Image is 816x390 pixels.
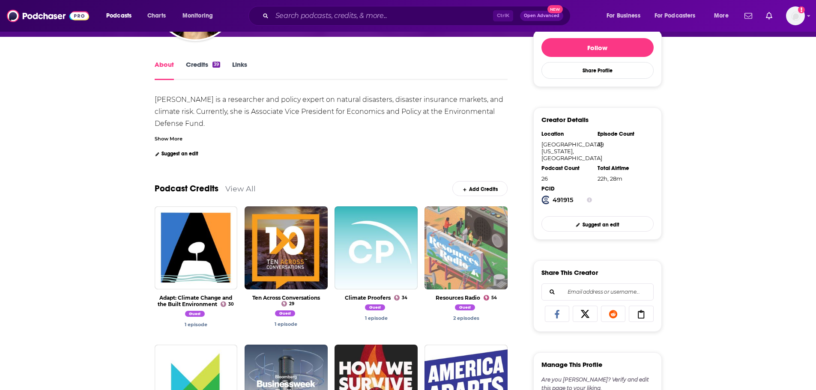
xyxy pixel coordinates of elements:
a: Resources Radio [436,295,480,301]
span: More [714,10,729,22]
a: Share on X/Twitter [573,306,598,322]
a: Show notifications dropdown [762,9,776,23]
a: Climate Proofers [345,295,391,301]
a: Ten Across Conversations [252,295,320,301]
button: Show Info [587,196,592,204]
div: [GEOGRAPHIC_DATA], [US_STATE], [GEOGRAPHIC_DATA] [541,141,592,161]
a: About [155,60,174,80]
a: Suggest an edit [541,216,654,231]
a: Add Credits [452,181,508,196]
a: Share on Facebook [545,306,570,322]
span: Guest [185,311,205,317]
h3: Share This Creator [541,268,598,277]
strong: 491915 [553,196,574,204]
button: open menu [100,9,143,23]
button: open menu [708,9,739,23]
div: [PERSON_NAME] is a researcher and policy expert on natural disasters, disaster insurance markets,... [155,95,505,247]
input: Search podcasts, credits, & more... [272,9,493,23]
span: New [547,5,563,13]
a: Copy Link [629,306,654,322]
span: Guest [455,304,475,310]
img: Podchaser Creator ID logo [541,196,550,204]
button: open menu [601,9,651,23]
div: Location [541,131,592,137]
a: Carolyn Kousky [455,306,477,312]
span: Open Advanced [524,14,559,18]
button: Show profile menu [786,6,805,25]
a: Credits39 [186,60,220,80]
a: Carolyn Kousky [453,315,479,321]
span: Guest [275,310,295,316]
span: Charts [147,10,166,22]
svg: Add a profile image [798,6,805,13]
a: Links [232,60,247,80]
span: Monitoring [182,10,213,22]
a: Adapt: Climate Change and the Built Environment [158,295,232,307]
div: 39 [598,141,648,148]
span: 29 [289,302,294,306]
button: Share Profile [541,62,654,79]
button: Open AdvancedNew [520,11,563,21]
span: 34 [402,296,407,300]
a: Carolyn Kousky [275,321,297,327]
a: Charts [142,9,171,23]
div: Episode Count [598,131,648,137]
a: Carolyn Kousky [365,306,387,312]
div: Search followers [541,283,654,301]
span: Ctrl K [493,10,513,21]
h3: Creator Details [541,116,589,124]
div: Search podcasts, credits, & more... [257,6,579,26]
span: Podcasts [106,10,132,22]
div: PCID [541,185,592,192]
span: Guest [365,304,385,310]
a: 34 [394,295,407,301]
a: Carolyn Kousky [185,312,207,318]
span: 54 [491,296,497,300]
a: Carolyn Kousky [365,315,388,321]
img: User Profile [786,6,805,25]
input: Email address or username... [549,284,646,300]
button: open menu [176,9,224,23]
a: View All [225,184,256,193]
div: Podcast Count [541,165,592,172]
div: Total Airtime [598,165,648,172]
h3: Manage This Profile [541,360,602,369]
span: Logged in as lexiemichel [786,6,805,25]
a: Carolyn Kousky [185,322,207,327]
a: 30 [221,301,234,307]
a: 29 [281,301,294,307]
div: 26 [541,175,592,182]
span: For Podcasters [655,10,696,22]
div: 39 [212,62,220,68]
img: Podchaser - Follow, Share and Rate Podcasts [7,8,89,24]
button: open menu [649,9,708,23]
button: Follow [541,38,654,57]
span: For Business [607,10,640,22]
span: 30 [228,303,234,306]
a: Carolyn Kousky [275,312,297,318]
a: Podcast Credits [155,183,218,194]
a: Suggest an edit [155,151,199,157]
a: Show notifications dropdown [741,9,756,23]
a: Share on Reddit [601,306,626,322]
a: 54 [484,295,497,301]
span: 22 hours, 28 minutes, 51 seconds [598,175,622,182]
